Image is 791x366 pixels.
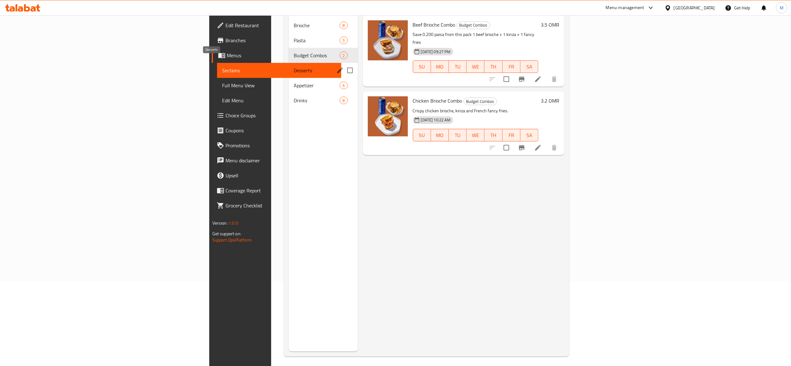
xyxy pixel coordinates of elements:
[464,98,497,105] span: Budget Combos
[500,73,513,86] span: Select to update
[289,48,357,63] div: Budget Combos2
[340,82,347,89] div: items
[322,68,330,74] span: 1
[413,107,539,115] p: Crispy chicken brioche, kinza and French fancy fries.
[340,97,347,104] div: items
[534,144,542,151] a: Edit menu item
[226,22,336,29] span: Edit Restaurant
[212,108,341,123] a: Choice Groups
[487,62,500,71] span: TH
[294,22,340,29] span: Brioche
[416,131,428,140] span: SU
[434,131,446,140] span: MO
[226,202,336,209] span: Grocery Checklist
[413,129,431,141] button: SU
[212,230,241,238] span: Get support on:
[780,4,783,11] span: M
[226,127,336,134] span: Coupons
[289,63,357,78] div: Desserts1edit
[212,183,341,198] a: Coverage Report
[541,20,559,29] h6: 3.5 OMR
[226,37,336,44] span: Branches
[322,67,330,74] div: items
[222,97,336,104] span: Edit Menu
[212,138,341,153] a: Promotions
[294,97,340,104] span: Drinks
[434,62,446,71] span: MO
[368,20,408,60] img: Beef Brioche Combo
[431,60,449,73] button: MO
[340,53,347,58] span: 2
[229,219,238,227] span: 1.0.0
[451,131,464,140] span: TU
[294,52,340,59] span: Budget Combos
[294,37,340,44] span: Pasta
[212,168,341,183] a: Upsell
[500,141,513,154] span: Select to update
[413,96,462,105] span: Chicken Brioche Combo
[212,198,341,213] a: Grocery Checklist
[449,129,467,141] button: TU
[469,131,482,140] span: WE
[503,129,520,141] button: FR
[222,67,336,74] span: Sections
[487,131,500,140] span: TH
[212,18,341,33] a: Edit Restaurant
[227,52,336,59] span: Menus
[340,83,347,89] span: 6
[418,49,453,55] span: [DATE] 09:27 PM
[294,67,322,74] span: Desserts
[467,129,484,141] button: WE
[520,60,538,73] button: SA
[484,60,502,73] button: TH
[413,60,431,73] button: SU
[467,60,484,73] button: WE
[289,78,357,93] div: Appetizer6
[534,75,542,83] a: Edit menu item
[505,131,518,140] span: FR
[523,62,536,71] span: SA
[217,63,341,78] a: Sections
[212,48,341,63] a: Menus
[222,82,336,89] span: Full Menu View
[212,236,252,244] a: Support.OpsPlatform
[289,15,357,110] nav: Menu sections
[416,62,428,71] span: SU
[212,153,341,168] a: Menu disclaimer
[514,140,529,155] button: Branch-specific-item
[226,142,336,149] span: Promotions
[294,82,340,89] span: Appetizer
[606,4,644,12] div: Menu-management
[505,62,518,71] span: FR
[413,20,455,29] span: Beef Brioche Combo
[226,187,336,194] span: Coverage Report
[217,78,341,93] a: Full Menu View
[212,219,228,227] span: Version:
[340,37,347,44] div: items
[289,18,357,33] div: Brioche8
[449,60,467,73] button: TU
[457,22,490,29] span: Budget Combos
[368,96,408,136] img: Chicken Brioche Combo
[413,31,539,46] p: Save 0.200 paisa from this pack 1 beef brioche + 1 kinza + 1 fancy fries
[212,123,341,138] a: Coupons
[340,52,347,59] div: items
[541,96,559,105] h6: 3.2 OMR
[418,117,453,123] span: [DATE] 10:22 AM
[340,38,347,43] span: 5
[226,112,336,119] span: Choice Groups
[503,60,520,73] button: FR
[469,62,482,71] span: WE
[514,72,529,87] button: Branch-specific-item
[226,157,336,164] span: Menu disclaimer
[523,131,536,140] span: SA
[212,33,341,48] a: Branches
[340,23,347,28] span: 8
[431,129,449,141] button: MO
